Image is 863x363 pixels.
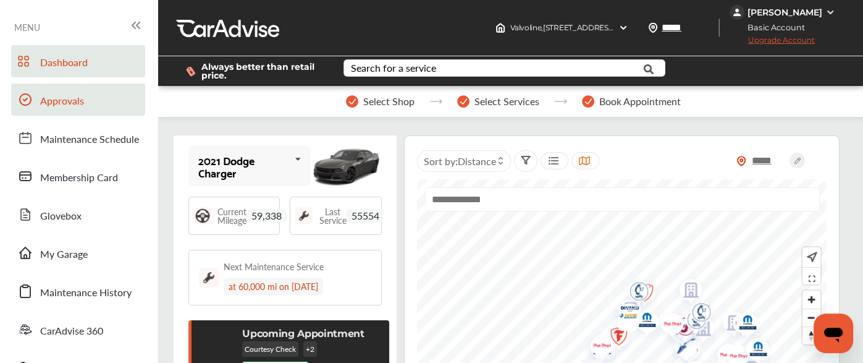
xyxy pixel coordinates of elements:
a: Maintenance History [11,275,145,307]
a: Membership Card [11,160,145,192]
button: Reset bearing to north [802,327,820,344]
div: Map marker [609,296,640,325]
img: stepper-arrow.e24c07c6.svg [554,99,567,104]
a: Approvals [11,83,145,116]
span: CarAdvise 360 [40,323,103,340]
div: Map marker [624,275,655,314]
img: logo-mavis.png [607,305,640,331]
span: Select Shop [363,96,415,107]
a: CarAdvise 360 [11,314,145,346]
span: Last Service [319,207,346,224]
img: logo-get-spiffy.png [618,274,651,313]
iframe: Button to launch messaging window [814,314,853,353]
span: Membership Card [40,170,118,186]
img: stepper-checkmark.b5569197.svg [582,95,594,108]
span: Always better than retail price. [201,62,324,80]
div: Map marker [676,302,707,341]
img: maintenance_logo [295,207,313,224]
img: logo-get-spiffy.png [681,295,714,334]
div: 2021 Dodge Charger [198,154,290,179]
a: Glovebox [11,199,145,231]
img: logo-pepboys.png [723,306,756,345]
span: 55554 [346,209,384,223]
span: Valvoline , [STREET_ADDRESS] [GEOGRAPHIC_DATA] , PA 17603-4528 [510,23,750,32]
div: Search for a service [351,63,436,73]
p: Courtesy Check [242,341,298,357]
div: Map marker [727,307,758,342]
img: logo-firestone.png [624,275,657,314]
div: Map marker [652,307,683,346]
span: Reset bearing to north [802,327,820,344]
button: Zoom in [802,291,820,309]
button: Zoom out [802,309,820,327]
span: Maintenance History [40,285,132,301]
span: Dashboard [40,55,88,71]
img: location_vector_orange.38f05af8.svg [736,156,746,166]
div: Map marker [626,304,657,340]
span: Basic Account [731,21,814,34]
span: 59,338 [246,209,287,223]
span: MENU [14,22,40,32]
img: empty_shop_logo.394c5474.svg [670,273,703,312]
span: Maintenance Schedule [40,132,139,148]
span: Zoom out [802,309,820,327]
span: Sort by : [424,154,496,168]
span: Book Appointment [599,96,681,107]
img: header-down-arrow.9dd2ce7d.svg [618,23,628,33]
p: + 2 [303,341,317,357]
div: Map marker [723,306,754,345]
img: stepper-arrow.e24c07c6.svg [429,99,442,104]
img: header-home-logo.8d720a4f.svg [495,23,505,33]
img: empty_shop_logo.394c5474.svg [714,305,746,344]
img: logo-mavis.png [583,333,616,359]
div: Next Maintenance Service [224,260,324,273]
img: logo-pepboys.png [652,307,684,346]
div: Map marker [714,305,744,344]
div: [PERSON_NAME] [747,7,822,18]
div: Map marker [681,295,712,334]
span: Approvals [40,93,84,109]
p: Upcoming Appointment [242,328,364,340]
img: divano_tires_dark_blue.png [609,296,642,325]
img: dollor_label_vector.a70140d1.svg [186,66,195,77]
img: logo-get-spiffy.png [676,302,709,341]
span: Current Mileage [217,207,246,224]
img: logo-firestone.png [598,319,631,358]
img: logo-mopar.png [626,304,659,340]
img: stepper-checkmark.b5569197.svg [346,95,358,108]
img: stepper-checkmark.b5569197.svg [457,95,469,108]
span: Distance [458,154,496,168]
span: Glovebox [40,208,82,224]
img: mobile_14288_st0640_046.png [311,139,382,192]
span: My Garage [40,247,88,263]
span: Upgrade Account [730,35,815,51]
div: Map marker [618,274,649,313]
div: at 60,000 mi on [DATE] [224,278,323,295]
img: maintenance_logo [199,268,219,288]
a: Dashboard [11,45,145,77]
div: Map marker [598,319,629,358]
a: My Garage [11,237,145,269]
img: recenter.ce011a49.svg [804,250,817,264]
img: logo-mopar.png [727,307,760,342]
img: jVpblrzwTbfkPYzPPzSLxeg0AAAAASUVORK5CYII= [730,5,744,20]
div: Map marker [607,305,638,331]
img: steering_logo [194,207,211,224]
div: Map marker [670,273,701,312]
img: empty_shop_logo.394c5474.svg [610,293,642,331]
div: Map marker [610,293,641,331]
img: location_vector.a44bc228.svg [648,23,658,33]
span: Select Services [474,96,539,107]
a: Maintenance Schedule [11,122,145,154]
img: WGsFRI8htEPBVLJbROoPRyZpYNWhNONpIPPETTm6eUC0GeLEiAAAAAElFTkSuQmCC [825,7,835,17]
img: header-divider.bc55588e.svg [718,19,720,37]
